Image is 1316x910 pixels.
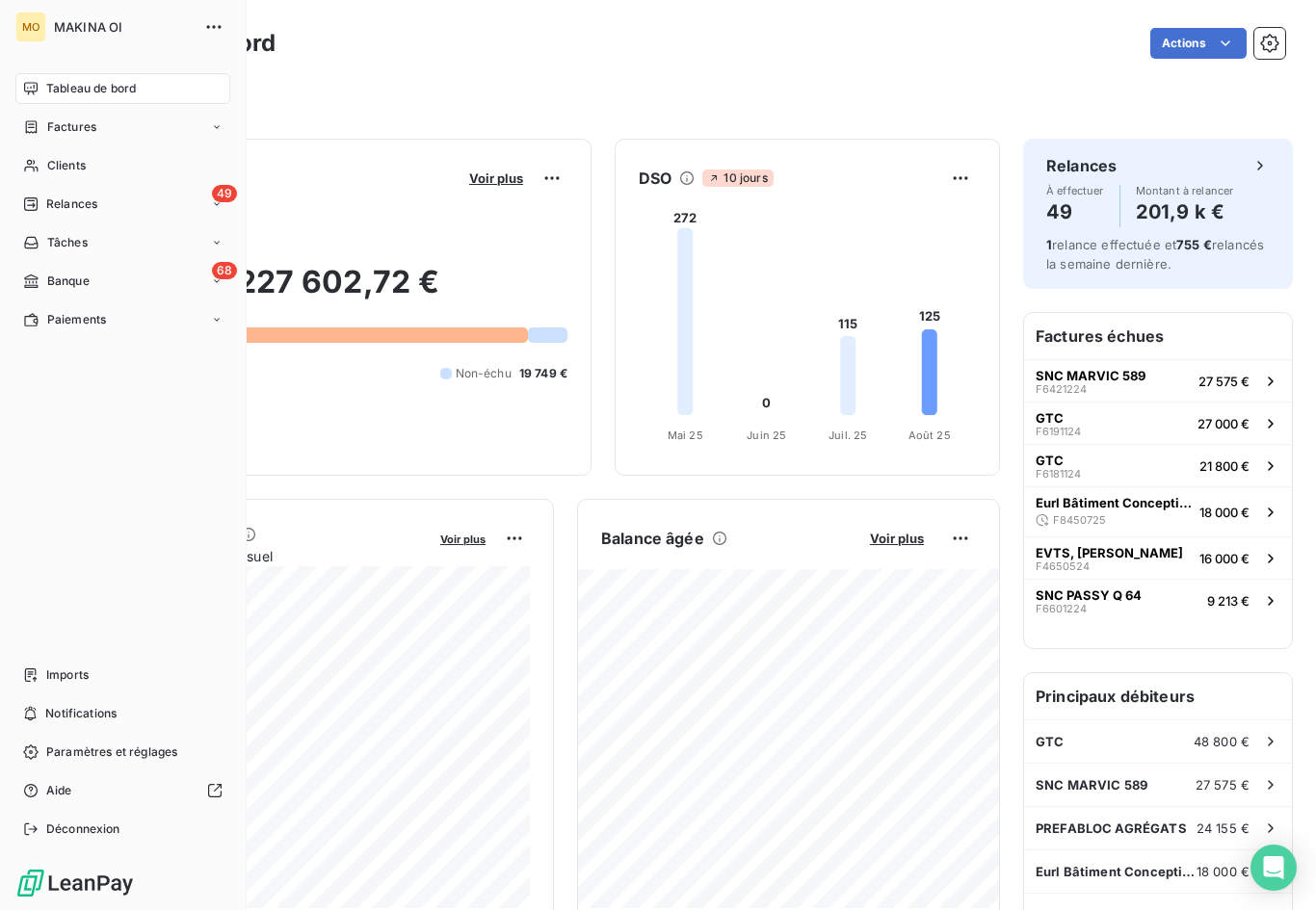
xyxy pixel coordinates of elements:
[46,80,136,97] span: Tableau de bord
[1036,560,1090,572] span: F4650524
[469,170,523,186] span: Voir plus
[1024,313,1292,359] h6: Factures échues
[1194,734,1250,749] span: 48 800 €
[1024,673,1292,719] h6: Principaux débiteurs
[1176,237,1212,252] span: 755 €
[47,311,106,328] span: Paiements
[1036,820,1187,836] span: PREFABLOC AGRÉGATS
[1136,196,1234,227] h4: 201,9 k €
[463,169,529,187] button: Voir plus
[1036,864,1197,879] span: Eurl Bâtiment Conception Coordination
[54,19,193,35] span: MAKINA OI
[15,227,230,258] a: Tâches
[601,527,704,550] h6: Balance âgée
[15,304,230,335] a: Paiements
[1036,426,1081,437] span: F6191124
[47,157,86,174] span: Clients
[1036,587,1142,603] span: SNC PASSY Q 64
[15,737,230,767] a: Paramètres et réglages
[1198,374,1250,389] span: 27 575 €
[1024,359,1292,402] button: SNC MARVIC 589F642122427 575 €
[1046,237,1264,272] span: relance effectuée et relancés la semaine dernière.
[1036,495,1192,510] span: Eurl Bâtiment Conception Coordination
[1196,777,1250,793] span: 27 575 €
[747,429,786,442] tspan: Juin 25
[1024,536,1292,579] button: EVTS, [PERSON_NAME]F465052416 000 €
[15,266,230,297] a: 68Banque
[1036,468,1081,480] span: F6181124
[1199,458,1250,474] span: 21 800 €
[1036,603,1087,614] span: F6601224
[47,234,88,251] span: Tâches
[519,365,567,382] span: 19 749 €
[1199,551,1250,566] span: 16 000 €
[1207,593,1250,609] span: 9 213 €
[1197,820,1250,836] span: 24 155 €
[45,705,117,722] span: Notifications
[1036,383,1087,395] span: F6421224
[456,365,512,382] span: Non-échu
[1046,185,1104,196] span: À effectuer
[702,169,773,187] span: 10 jours
[1036,734,1064,749] span: GTC
[1024,402,1292,444] button: GTCF619112427 000 €
[1024,579,1292,621] button: SNC PASSY Q 64F66012249 213 €
[1053,514,1106,526] span: F8450725
[46,820,120,838] span: Déconnexion
[829,429,867,442] tspan: Juil. 25
[1036,545,1183,560] span: EVTS, [PERSON_NAME]
[46,195,97,213] span: Relances
[15,12,46,42] div: MO
[434,530,491,547] button: Voir plus
[15,150,230,181] a: Clients
[1199,505,1250,520] span: 18 000 €
[47,118,96,136] span: Factures
[864,530,930,547] button: Voir plus
[15,660,230,690] a: Imports
[15,775,230,806] a: Aide
[15,189,230,220] a: 49Relances
[15,73,230,104] a: Tableau de bord
[46,743,177,761] span: Paramètres et réglages
[46,666,89,684] span: Imports
[47,273,90,290] span: Banque
[1036,368,1145,383] span: SNC MARVIC 589
[1046,237,1052,252] span: 1
[870,531,924,546] span: Voir plus
[1250,845,1297,891] div: Open Intercom Messenger
[1024,444,1292,486] button: GTCF618112421 800 €
[1136,185,1234,196] span: Montant à relancer
[639,167,671,190] h6: DSO
[109,546,427,566] span: Chiffre d'affaires mensuel
[440,533,486,546] span: Voir plus
[1036,453,1064,468] span: GTC
[1197,864,1250,879] span: 18 000 €
[212,262,237,279] span: 68
[1198,416,1250,431] span: 27 000 €
[1036,777,1147,793] span: SNC MARVIC 589
[46,782,72,799] span: Aide
[1036,410,1064,426] span: GTC
[1046,196,1104,227] h4: 49
[109,263,567,321] h2: 227 602,72 €
[908,429,951,442] tspan: Août 25
[1046,154,1117,177] h6: Relances
[15,868,135,898] img: Logo LeanPay
[15,112,230,143] a: Factures
[1024,486,1292,536] button: Eurl Bâtiment Conception CoordinationF845072518 000 €
[1150,28,1247,59] button: Actions
[668,429,703,442] tspan: Mai 25
[212,185,237,202] span: 49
